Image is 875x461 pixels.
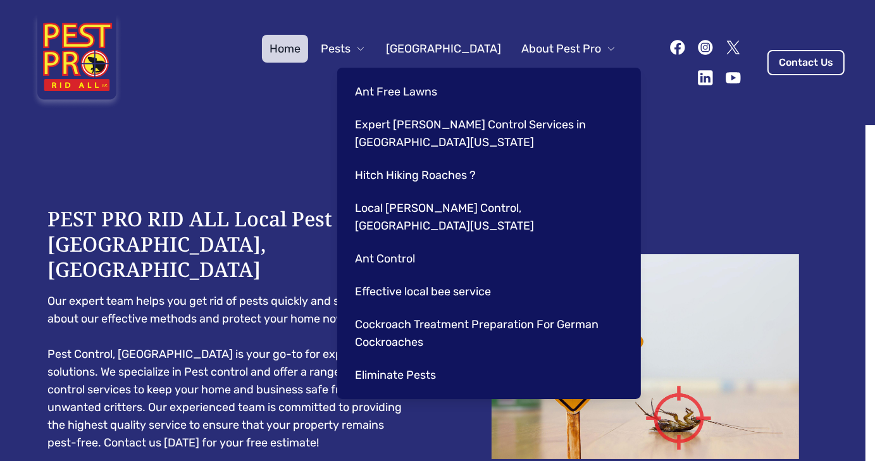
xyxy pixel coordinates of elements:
a: Eliminate Pests [347,361,626,389]
button: Pest Control Community B2B [333,63,518,90]
a: Contact Us [767,50,845,75]
a: Contact [566,63,624,90]
a: Effective local bee service [347,278,626,305]
span: Pests [321,40,351,58]
button: Pests [313,35,373,63]
a: Expert [PERSON_NAME] Control Services in [GEOGRAPHIC_DATA][US_STATE] [347,111,626,156]
a: Blog [523,63,561,90]
a: Home [262,35,308,63]
a: Ant Control [347,245,626,273]
img: Dead cockroach on floor with caution sign pest control [463,254,828,459]
button: About Pest Pro [514,35,624,63]
span: About Pest Pro [521,40,601,58]
img: Pest Pro Rid All [30,15,123,110]
a: Ant Free Lawns [347,78,626,106]
a: Local [PERSON_NAME] Control, [GEOGRAPHIC_DATA][US_STATE] [347,194,626,240]
pre: Our expert team helps you get rid of pests quickly and safely. Learn about our effective methods ... [48,292,413,452]
a: [GEOGRAPHIC_DATA] [378,35,509,63]
h1: PEST PRO RID ALL Local Pest Control [GEOGRAPHIC_DATA], [GEOGRAPHIC_DATA] [48,206,413,282]
a: Cockroach Treatment Preparation For German Cockroaches [347,310,626,356]
a: Hitch Hiking Roaches ? [347,161,626,189]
